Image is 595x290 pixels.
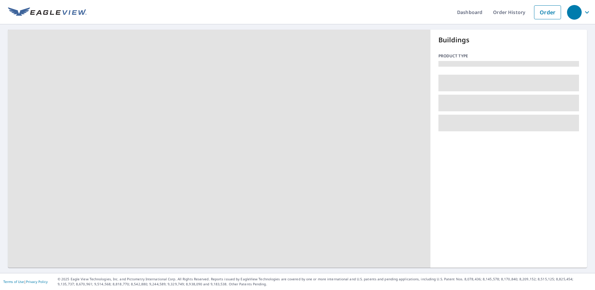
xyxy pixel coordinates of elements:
a: Privacy Policy [26,279,48,284]
p: Buildings [438,35,579,45]
img: EV Logo [8,7,87,17]
p: Product type [438,53,579,59]
a: Order [534,5,561,19]
p: | [3,280,48,284]
p: © 2025 Eagle View Technologies, Inc. and Pictometry International Corp. All Rights Reserved. Repo... [58,277,592,287]
a: Terms of Use [3,279,24,284]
